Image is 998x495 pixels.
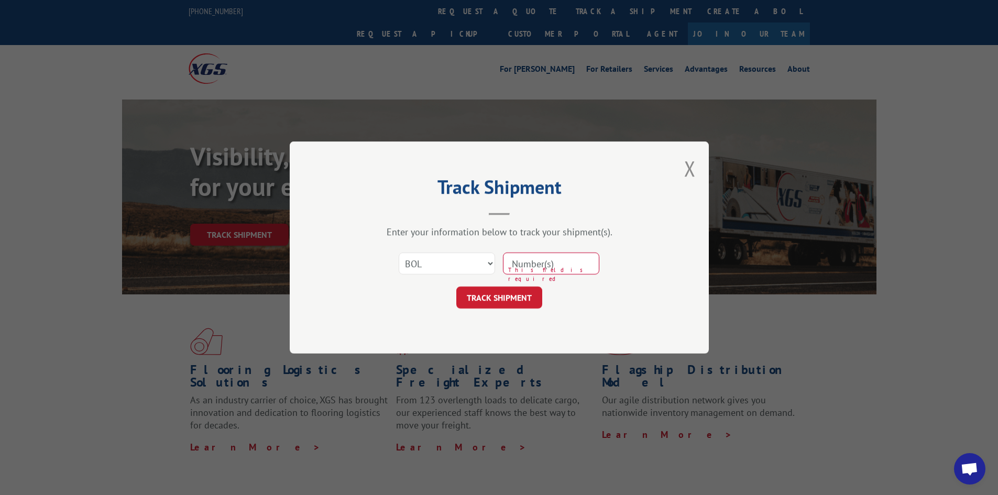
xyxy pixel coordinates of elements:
input: Number(s) [503,252,599,274]
h2: Track Shipment [342,180,656,200]
button: TRACK SHIPMENT [456,287,542,309]
button: Close modal [684,155,696,182]
div: Enter your information below to track your shipment(s). [342,226,656,238]
div: Open chat [954,453,985,485]
span: This field is required [508,266,599,283]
